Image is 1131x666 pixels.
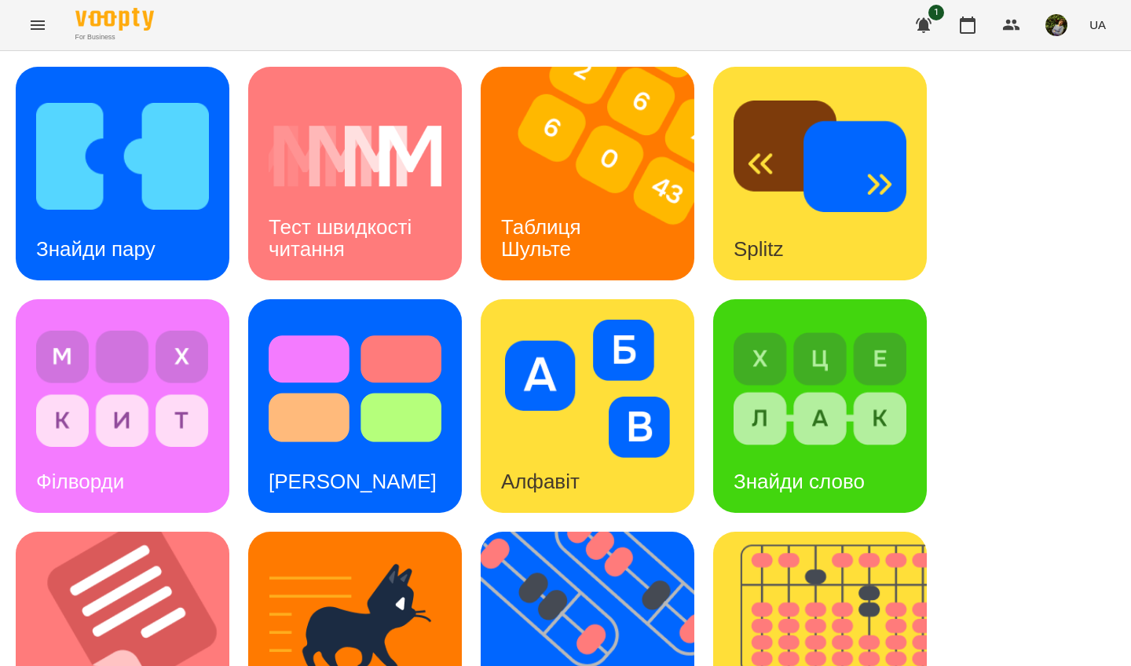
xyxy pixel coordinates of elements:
[501,215,587,260] h3: Таблиця Шульте
[16,299,229,513] a: ФілвордиФілворди
[16,67,229,280] a: Знайди паруЗнайди пару
[248,67,462,280] a: Тест швидкості читанняТест швидкості читання
[713,299,927,513] a: Знайди словоЗнайди слово
[501,470,580,493] h3: Алфавіт
[269,320,441,458] img: Тест Струпа
[481,299,694,513] a: АлфавітАлфавіт
[269,87,441,225] img: Тест швидкості читання
[1045,14,1067,36] img: b75e9dd987c236d6cf194ef640b45b7d.jpg
[75,32,154,42] span: For Business
[928,5,944,20] span: 1
[1083,10,1112,39] button: UA
[1089,16,1106,33] span: UA
[248,299,462,513] a: Тест Струпа[PERSON_NAME]
[36,320,209,458] img: Філворди
[269,215,417,260] h3: Тест швидкості читання
[19,6,57,44] button: Menu
[36,87,209,225] img: Знайди пару
[501,320,674,458] img: Алфавіт
[481,67,714,280] img: Таблиця Шульте
[75,8,154,31] img: Voopty Logo
[481,67,694,280] a: Таблиця ШультеТаблиця Шульте
[269,470,437,493] h3: [PERSON_NAME]
[734,87,906,225] img: Splitz
[713,67,927,280] a: SplitzSplitz
[734,320,906,458] img: Знайди слово
[734,470,865,493] h3: Знайди слово
[734,237,784,261] h3: Splitz
[36,470,124,493] h3: Філворди
[36,237,156,261] h3: Знайди пару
